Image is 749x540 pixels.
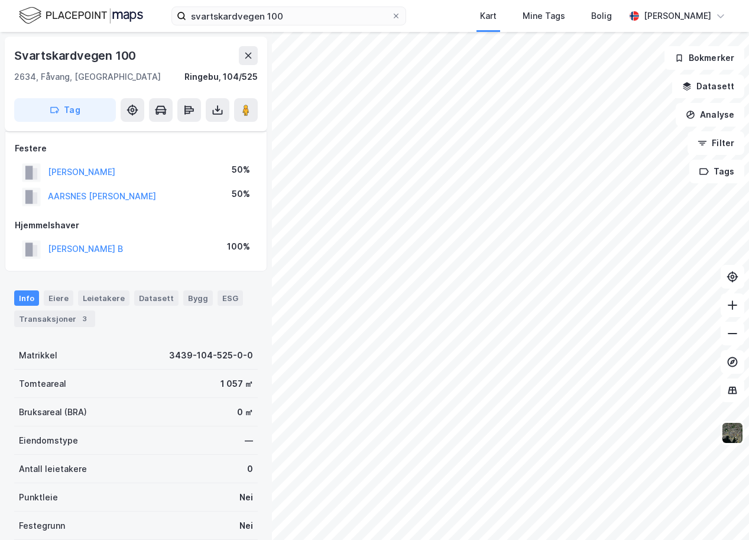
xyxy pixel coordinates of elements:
[19,5,143,26] img: logo.f888ab2527a4732fd821a326f86c7f29.svg
[523,9,565,23] div: Mine Tags
[221,377,253,391] div: 1 057 ㎡
[232,163,250,177] div: 50%
[14,290,39,306] div: Info
[237,405,253,419] div: 0 ㎡
[14,311,95,327] div: Transaksjoner
[232,187,250,201] div: 50%
[19,462,87,476] div: Antall leietakere
[218,290,243,306] div: ESG
[134,290,179,306] div: Datasett
[15,218,257,232] div: Hjemmelshaver
[79,313,90,325] div: 3
[14,98,116,122] button: Tag
[672,75,744,98] button: Datasett
[14,70,161,84] div: 2634, Fåvang, [GEOGRAPHIC_DATA]
[184,70,258,84] div: Ringebu, 104/525
[480,9,497,23] div: Kart
[186,7,391,25] input: Søk på adresse, matrikkel, gårdeiere, leietakere eller personer
[183,290,213,306] div: Bygg
[721,422,744,444] img: 9k=
[19,405,87,419] div: Bruksareal (BRA)
[676,103,744,127] button: Analyse
[19,434,78,448] div: Eiendomstype
[688,131,744,155] button: Filter
[15,141,257,156] div: Festere
[227,240,250,254] div: 100%
[644,9,711,23] div: [PERSON_NAME]
[19,490,58,505] div: Punktleie
[14,46,138,65] div: Svartskardvegen 100
[690,483,749,540] div: Kontrollprogram for chat
[19,519,65,533] div: Festegrunn
[19,348,57,363] div: Matrikkel
[78,290,129,306] div: Leietakere
[591,9,612,23] div: Bolig
[689,160,744,183] button: Tags
[19,377,66,391] div: Tomteareal
[239,519,253,533] div: Nei
[245,434,253,448] div: —
[247,462,253,476] div: 0
[690,483,749,540] iframe: Chat Widget
[169,348,253,363] div: 3439-104-525-0-0
[44,290,73,306] div: Eiere
[664,46,744,70] button: Bokmerker
[239,490,253,505] div: Nei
